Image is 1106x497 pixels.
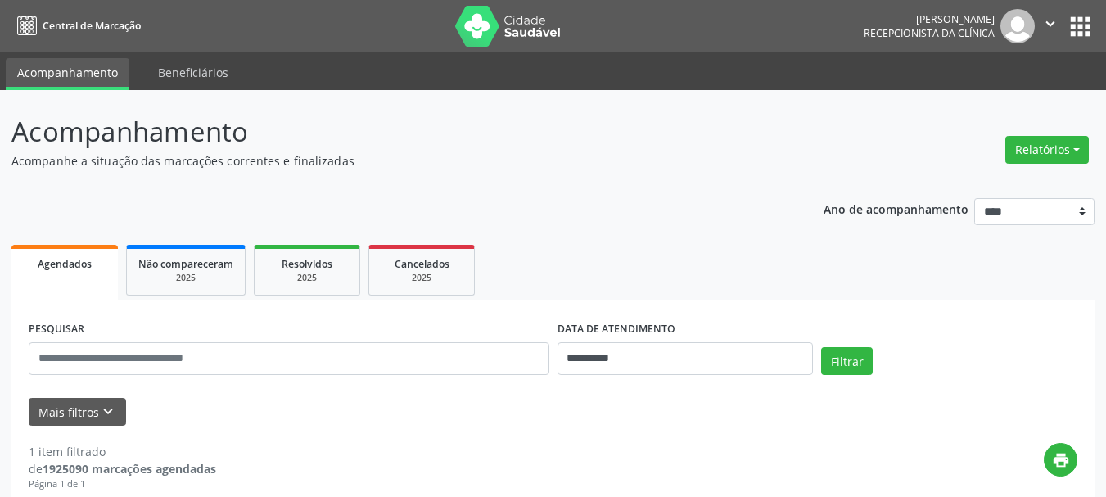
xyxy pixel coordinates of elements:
i:  [1041,15,1059,33]
button:  [1035,9,1066,43]
span: Cancelados [395,257,449,271]
button: Filtrar [821,347,873,375]
i: keyboard_arrow_down [99,403,117,421]
a: Beneficiários [147,58,240,87]
p: Ano de acompanhamento [824,198,968,219]
div: 2025 [138,272,233,284]
div: 2025 [266,272,348,284]
button: Mais filtroskeyboard_arrow_down [29,398,126,427]
span: Central de Marcação [43,19,141,33]
a: Central de Marcação [11,12,141,39]
div: 1 item filtrado [29,443,216,460]
div: de [29,460,216,477]
div: Página 1 de 1 [29,477,216,491]
a: Acompanhamento [6,58,129,90]
p: Acompanhe a situação das marcações correntes e finalizadas [11,152,770,169]
button: apps [1066,12,1095,41]
span: Não compareceram [138,257,233,271]
label: DATA DE ATENDIMENTO [558,317,675,342]
strong: 1925090 marcações agendadas [43,461,216,477]
div: 2025 [381,272,463,284]
div: [PERSON_NAME] [864,12,995,26]
i: print [1052,451,1070,469]
p: Acompanhamento [11,111,770,152]
span: Resolvidos [282,257,332,271]
span: Agendados [38,257,92,271]
img: img [1000,9,1035,43]
label: PESQUISAR [29,317,84,342]
span: Recepcionista da clínica [864,26,995,40]
button: print [1044,443,1077,477]
button: Relatórios [1005,136,1089,164]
